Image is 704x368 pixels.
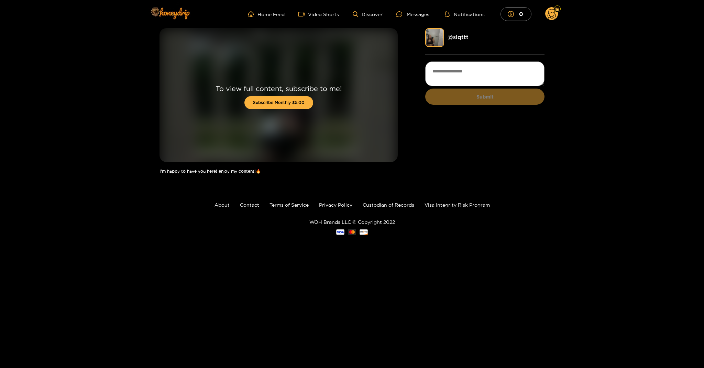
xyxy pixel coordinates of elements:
[363,202,414,207] a: Custodian of Records
[248,11,285,17] a: Home Feed
[425,202,490,207] a: Visa Integrity Risk Program
[500,7,531,21] button: 0
[298,11,339,17] a: Video Shorts
[159,169,398,174] h1: I'm happy to have you here! enjoy my content!🔥
[443,11,487,18] button: Notifications
[508,11,517,17] span: dollar
[319,202,352,207] a: Privacy Policy
[269,202,309,207] a: Terms of Service
[248,11,257,17] span: home
[425,89,544,105] button: Submit
[518,10,524,18] mark: 0
[396,10,429,18] div: Messages
[240,202,259,207] a: Contact
[555,7,559,11] img: Fan Level
[244,96,313,109] button: Subscribe Monthly $5.00
[425,28,444,47] img: slqttt
[353,11,383,17] a: Discover
[448,34,469,40] a: @ slqttt
[298,11,308,17] span: video-camera
[214,202,230,207] a: About
[216,84,342,93] p: To view full content, subscribe to me!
